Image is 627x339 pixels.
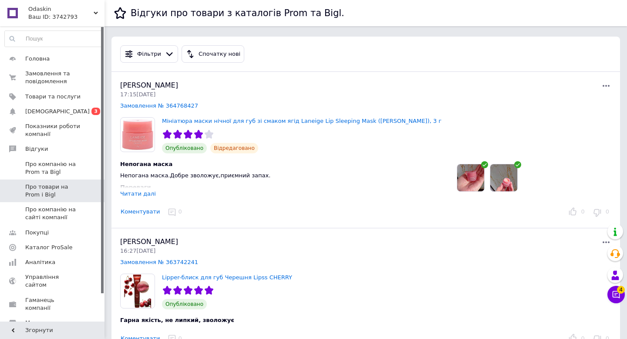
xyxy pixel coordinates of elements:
[25,122,81,138] span: Показники роботи компанії
[120,259,198,265] a: Замовлення № 363742241
[210,143,258,153] span: Відредаговано
[182,45,244,63] button: Спочатку нові
[607,286,625,303] button: Чат з покупцем4
[617,285,625,293] span: 4
[162,274,292,281] a: Lipper-блиск для губ Черешня Lipss CHERRY
[25,206,81,221] span: Про компанію на сайті компанії
[120,172,270,179] span: Непогана маска.Добре зволожує,приємний запах.
[25,258,55,266] span: Аналітика
[120,102,198,109] a: Замовлення № 364768427
[25,160,81,176] span: Про компанію на Prom та Bigl
[25,296,81,312] span: Гаманець компанії
[120,184,151,190] span: Переваги
[162,118,442,124] a: Мініатюра маски нічної для губ зі смаком ягід Laneige Lip Sleeping Mask ([PERSON_NAME]), 3 г
[131,8,344,18] h1: Відгуки про товари з каталогів Prom та Bigl.
[120,207,160,217] button: Коментувати
[120,91,155,98] span: 17:15[DATE]
[25,93,81,101] span: Товари та послуги
[120,190,156,197] div: Читати далі
[25,183,81,199] span: Про товари на Prom і Bigl
[25,70,81,85] span: Замовлення та повідомлення
[197,50,242,59] div: Спочатку нові
[5,31,102,47] input: Пошук
[25,55,50,63] span: Головна
[162,143,207,153] span: Опубліковано
[25,145,48,153] span: Відгуки
[120,161,172,167] span: Непогана маска
[91,108,100,115] span: 3
[162,299,207,309] span: Опубліковано
[120,247,155,254] span: 16:27[DATE]
[25,273,81,289] span: Управління сайтом
[25,108,90,115] span: [DEMOGRAPHIC_DATA]
[28,13,104,21] div: Ваш ID: 3742793
[120,317,234,323] span: Гарна якість, не липкий, зволожує
[135,50,163,59] div: Фільтри
[25,229,49,237] span: Покупці
[120,45,178,63] button: Фільтри
[28,5,94,13] span: Odaskin
[120,237,178,246] span: [PERSON_NAME]
[120,81,178,89] span: [PERSON_NAME]
[121,274,155,308] img: Lipper-блиск для губ Черешня Lipss CHERRY
[25,319,47,327] span: Маркет
[25,244,72,251] span: Каталог ProSale
[121,118,155,152] img: Мініатюра маски нічної для губ зі смаком ягід Laneige Lip Sleeping Mask (Berry), 3 г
